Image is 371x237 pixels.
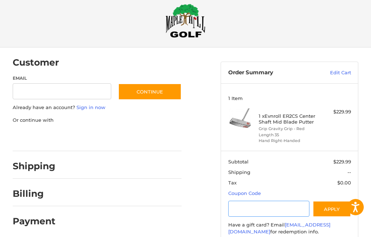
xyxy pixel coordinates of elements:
[259,113,318,125] h4: 1 x Evnroll ER2CS Center Shaft Mid Blade Putter
[13,75,111,82] label: Email
[13,117,182,124] p: Or continue with
[228,180,237,186] span: Tax
[337,180,351,186] span: $0.00
[13,57,59,68] h2: Customer
[333,159,351,165] span: $229.99
[166,4,205,38] img: Maple Hill Golf
[259,132,318,138] li: Length 35
[118,83,182,100] button: Continue
[13,161,55,172] h2: Shipping
[228,201,309,217] input: Gift Certificate or Coupon Code
[312,69,351,76] a: Edit Cart
[313,201,351,217] button: Apply
[228,221,351,236] div: Have a gift card? Email for redemption info.
[228,169,250,175] span: Shipping
[72,131,126,144] iframe: PayPal-paylater
[228,190,261,196] a: Coupon Code
[228,69,312,76] h3: Order Summary
[259,138,318,144] li: Hand Right-Handed
[228,159,249,165] span: Subtotal
[320,108,351,116] div: $229.99
[13,216,55,227] h2: Payment
[13,188,55,199] h2: Billing
[10,131,64,144] iframe: PayPal-paypal
[13,104,182,111] p: Already have an account?
[76,104,105,110] a: Sign in now
[259,126,318,132] li: Grip Gravity Grip - Red
[347,169,351,175] span: --
[228,95,351,101] h3: 1 Item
